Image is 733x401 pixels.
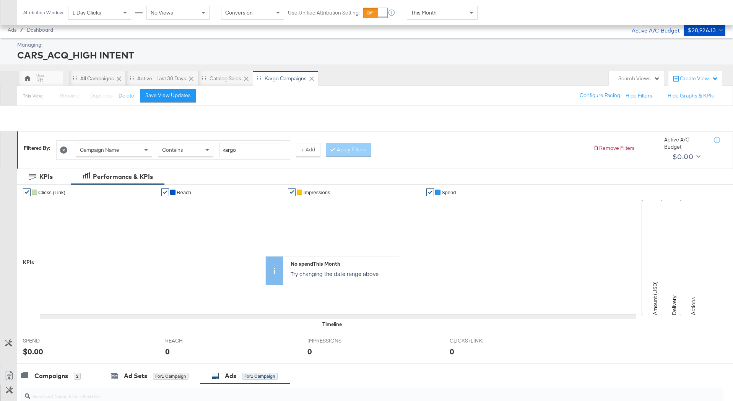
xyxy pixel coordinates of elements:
span: No Views [151,9,173,16]
span: Rename [60,92,80,99]
span: SPEND [23,337,80,344]
div: 2 [74,373,81,380]
div: Ads [225,372,236,380]
div: 0 [165,346,170,357]
span: This Month [411,9,437,16]
input: Enter a search term [219,143,285,157]
div: for 1 Campaign [242,373,278,380]
a: ✔ [161,188,169,196]
span: Impressions [303,190,330,195]
button: Remove Filters [593,144,635,152]
div: Campaigns [34,372,68,380]
button: + Add [296,143,320,157]
a: ✔ [23,188,31,196]
button: Hide Filters [626,92,652,99]
div: Drag to reorder tab [202,76,206,80]
div: Active A/C Budget [624,24,680,36]
div: Drag to reorder tab [73,76,77,80]
a: ✔ [288,188,296,196]
label: Use Unified Attribution Setting: [288,9,360,16]
span: Clicks (Link) [38,190,65,195]
div: Save View Updates [145,92,191,99]
span: Contains [162,146,183,153]
div: Drag to reorder tab [257,76,261,80]
button: Save View Updates [140,89,196,102]
input: Search Ad Name, ID or Objective [30,385,659,400]
span: REACH [165,337,223,344]
div: KPIs [39,172,53,181]
div: for 1 Campaign [153,373,189,380]
span: Ads [8,27,16,33]
span: 1 Day Clicks [72,9,101,16]
button: Configure Pacing [574,89,626,102]
a: ✔ [426,188,434,196]
p: Try changing the date range above [291,270,395,278]
button: Delete [119,92,134,99]
button: Hide Graphs & KPIs [668,92,714,99]
div: $28,926.13 [687,26,716,35]
div: Active - Last 30 Days [137,75,186,82]
div: Managing: [17,41,723,49]
div: $0.00 [23,346,43,357]
div: 0 [307,346,312,357]
div: Active A/C Budget [664,136,706,150]
span: Campaign Name [80,146,119,153]
span: Conversion [225,9,253,16]
div: Catalog Sales [210,75,241,82]
div: CARS_ACQ_HIGH INTENT [17,49,723,62]
div: Filtered By: [24,144,50,152]
div: Attribution Window: [23,10,64,15]
div: RH [36,76,44,84]
div: Drag to reorder tab [130,76,134,80]
span: IMPRESSIONS [307,337,365,344]
div: Ad Sets [124,372,147,380]
div: Performance & KPIs [93,172,153,181]
span: CLICKS (LINK) [450,337,507,344]
button: $0.00 [670,151,702,163]
div: No spend This Month [291,260,395,268]
div: 0 [450,346,454,357]
span: Duplicate [90,92,113,99]
div: This View: [23,93,43,99]
span: Reach [177,190,191,195]
div: All Campaigns [80,75,114,82]
span: Spend [442,190,456,195]
span: / [16,27,27,33]
div: Search Views [618,75,660,82]
button: $28,926.13 [684,24,725,36]
div: Create View [680,75,718,83]
a: Dashboard [27,27,53,33]
div: Kargo Campaigns [265,75,307,82]
div: $0.00 [673,151,693,162]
